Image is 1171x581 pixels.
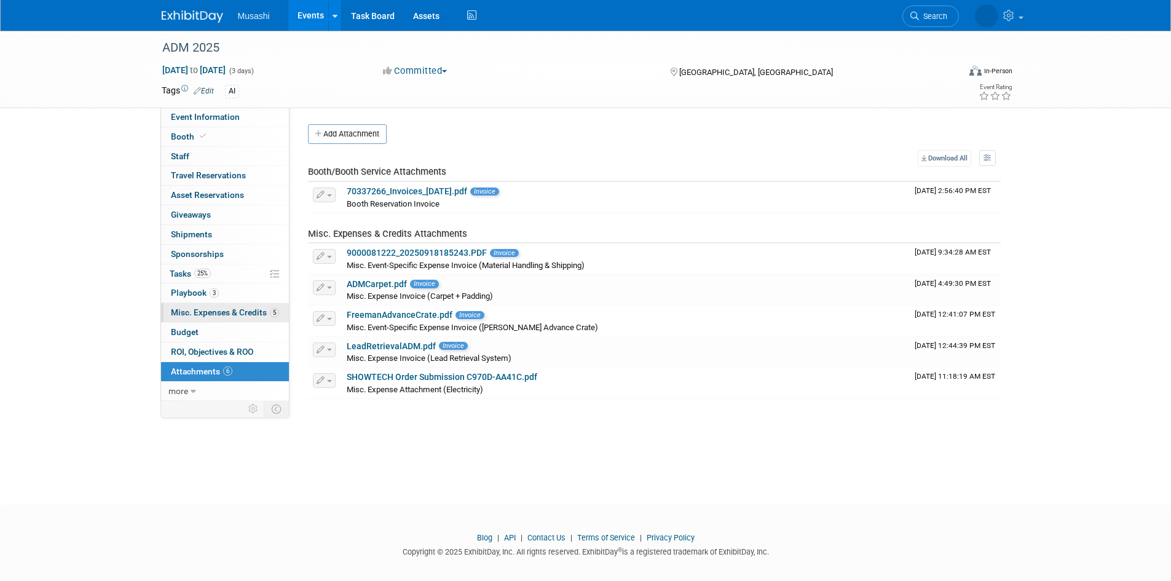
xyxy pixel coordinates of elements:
[455,311,484,319] span: Invoice
[637,533,645,542] span: |
[567,533,575,542] span: |
[910,182,1001,213] td: Upload Timestamp
[969,66,982,76] img: Format-Inperson.png
[910,368,1001,398] td: Upload Timestamp
[504,533,516,542] a: API
[171,249,224,259] span: Sponsorships
[902,6,959,27] a: Search
[161,342,289,362] a: ROI, Objectives & ROO
[161,283,289,302] a: Playbook3
[161,186,289,205] a: Asset Reservations
[171,151,189,161] span: Staff
[161,245,289,264] a: Sponsorships
[264,401,289,417] td: Toggle Event Tabs
[918,150,971,167] a: Download All
[171,170,246,180] span: Travel Reservations
[171,112,240,122] span: Event Information
[347,261,585,270] span: Misc. Event-Specific Expense Invoice (Material Handling & Shipping)
[910,243,1001,274] td: Upload Timestamp
[915,186,991,195] span: Upload Timestamp
[162,84,214,98] td: Tags
[243,401,264,417] td: Personalize Event Tab Strip
[477,533,492,542] a: Blog
[984,66,1012,76] div: In-Person
[679,68,833,77] span: [GEOGRAPHIC_DATA], [GEOGRAPHIC_DATA]
[347,341,436,351] a: LeadRetrievalADM.pdf
[518,533,526,542] span: |
[162,65,226,76] span: [DATE] [DATE]
[915,248,991,256] span: Upload Timestamp
[618,547,622,553] sup: ®
[161,166,289,185] a: Travel Reservations
[410,280,439,288] span: Invoice
[915,279,991,288] span: Upload Timestamp
[161,382,289,401] a: more
[223,366,232,376] span: 6
[975,4,998,28] img: Chris Morley
[171,190,244,200] span: Asset Reservations
[171,366,232,376] span: Attachments
[225,85,239,98] div: AI
[238,11,270,21] span: Musashi
[347,248,487,258] a: 9000081222_20250918185243.PDF
[347,323,598,332] span: Misc. Event-Specific Expense Invoice ([PERSON_NAME] Advance Crate)
[171,327,199,337] span: Budget
[347,279,407,289] a: ADMCarpet.pdf
[171,210,211,219] span: Giveaways
[347,199,440,208] span: Booth Reservation Invoice
[228,67,254,75] span: (3 days)
[158,37,940,59] div: ADM 2025
[194,269,211,278] span: 25%
[910,306,1001,336] td: Upload Timestamp
[647,533,695,542] a: Privacy Policy
[200,133,206,140] i: Booth reservation complete
[379,65,452,77] button: Committed
[886,64,1013,82] div: Event Format
[161,303,289,322] a: Misc. Expenses & Credits5
[210,288,219,298] span: 3
[308,124,387,144] button: Add Attachment
[308,228,467,239] span: Misc. Expenses & Credits Attachments
[188,65,200,75] span: to
[347,291,493,301] span: Misc. Expense Invoice (Carpet + Padding)
[490,249,519,257] span: Invoice
[161,264,289,283] a: Tasks25%
[161,362,289,381] a: Attachments6
[161,108,289,127] a: Event Information
[915,310,995,318] span: Upload Timestamp
[577,533,635,542] a: Terms of Service
[171,288,219,298] span: Playbook
[270,308,279,317] span: 5
[347,372,537,382] a: SHOWTECH Order Submission C970D-AA41C.pdf
[162,10,223,23] img: ExhibitDay
[161,323,289,342] a: Budget
[161,205,289,224] a: Giveaways
[347,385,483,394] span: Misc. Expense Attachment (Electricity)
[161,225,289,244] a: Shipments
[910,275,1001,306] td: Upload Timestamp
[347,354,511,363] span: Misc. Expense Invoice (Lead Retrieval System)
[494,533,502,542] span: |
[979,84,1012,90] div: Event Rating
[171,347,253,357] span: ROI, Objectives & ROO
[915,372,995,381] span: Upload Timestamp
[171,132,208,141] span: Booth
[470,188,499,196] span: Invoice
[910,337,1001,368] td: Upload Timestamp
[171,229,212,239] span: Shipments
[161,127,289,146] a: Booth
[347,186,467,196] a: 70337266_Invoices_[DATE].pdf
[308,166,446,177] span: Booth/Booth Service Attachments
[527,533,566,542] a: Contact Us
[915,341,995,350] span: Upload Timestamp
[919,12,947,21] span: Search
[194,87,214,95] a: Edit
[168,386,188,396] span: more
[171,307,279,317] span: Misc. Expenses & Credits
[439,342,468,350] span: Invoice
[170,269,211,279] span: Tasks
[161,147,289,166] a: Staff
[347,310,452,320] a: FreemanAdvanceCrate.pdf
